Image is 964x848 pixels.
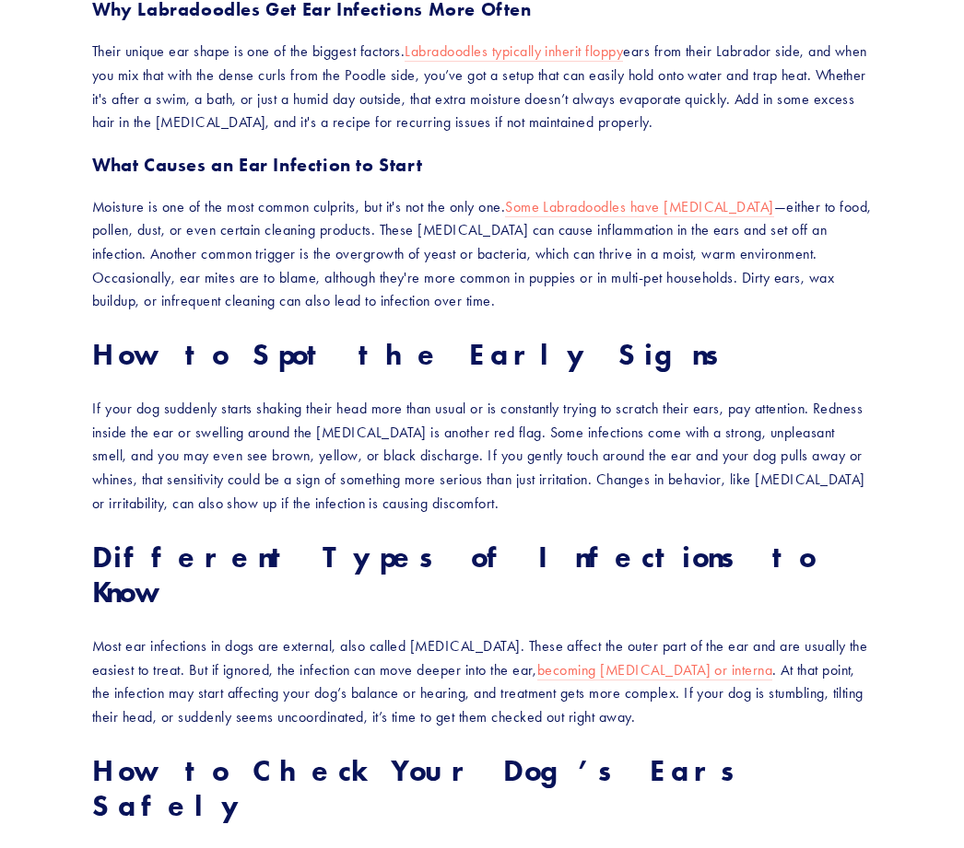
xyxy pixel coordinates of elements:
[92,753,772,824] strong: How to Check Your Dog’s Ears Safely
[92,398,872,516] p: If your dog suddenly starts shaking their head more than usual or is constantly trying to scratch...
[505,199,774,218] a: Some Labradoodles have [MEDICAL_DATA]
[92,337,732,373] strong: How to Spot the Early Signs
[92,540,840,610] strong: Different Types of Infections to Know
[92,41,872,134] p: Their unique ear shape is one of the biggest factors. ears from their Labrador side, and when you...
[537,662,772,681] a: becoming [MEDICAL_DATA] or interna
[92,155,422,177] strong: What Causes an Ear Infection to Start
[92,196,872,314] p: Moisture is one of the most common culprits, but it's not the only one. —either to food, pollen, ...
[92,635,872,729] p: Most ear infections in dogs are external, also called [MEDICAL_DATA]. These affect the outer part...
[405,43,623,63] a: Labradoodles typically inherit floppy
